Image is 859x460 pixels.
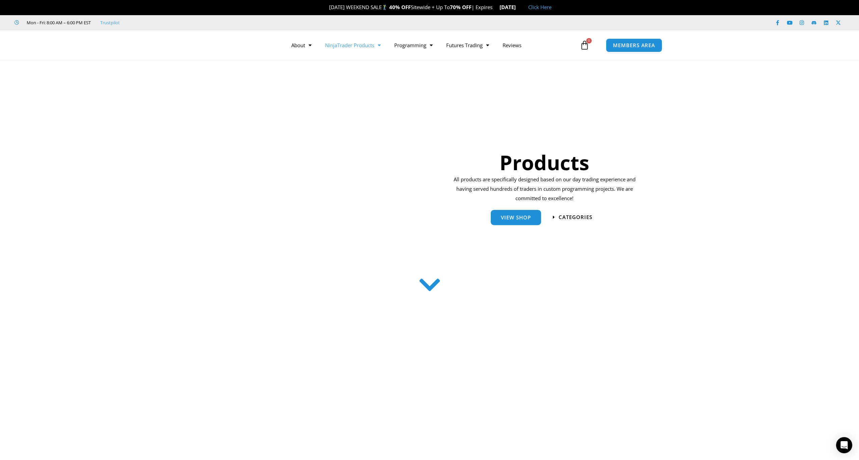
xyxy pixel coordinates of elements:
p: All products are specifically designed based on our day trading experience and having served hund... [451,175,638,203]
span: 0 [586,38,592,43]
img: LogoAI | Affordable Indicators – NinjaTrader [188,33,260,57]
span: Mon - Fri: 8:00 AM – 6:00 PM EST [25,19,91,27]
strong: 40% OFF [389,4,411,10]
nav: Menu [285,37,578,53]
a: View Shop [491,210,541,225]
img: 🎉 [324,5,329,10]
img: ⌛ [493,5,498,10]
a: Programming [387,37,439,53]
span: View Shop [501,215,531,220]
img: ProductsSection scaled | Affordable Indicators – NinjaTrader [236,94,415,265]
img: 🏌️‍♂️ [382,5,387,10]
span: MEMBERS AREA [613,43,655,48]
a: Reviews [496,37,528,53]
div: Open Intercom Messenger [836,437,852,453]
img: 🏭 [516,5,521,10]
a: 0 [570,35,599,55]
a: Trustpilot [100,19,120,27]
a: About [285,37,318,53]
a: Click Here [528,4,552,10]
span: [DATE] WEEKEND SALE Sitewide + Up To | Expires [322,4,499,10]
a: MEMBERS AREA [606,38,662,52]
a: Futures Trading [439,37,496,53]
strong: 70% OFF [450,4,472,10]
a: categories [553,215,592,220]
a: NinjaTrader Products [318,37,387,53]
strong: [DATE] [500,4,521,10]
span: categories [559,215,592,220]
h1: Products [451,148,638,177]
